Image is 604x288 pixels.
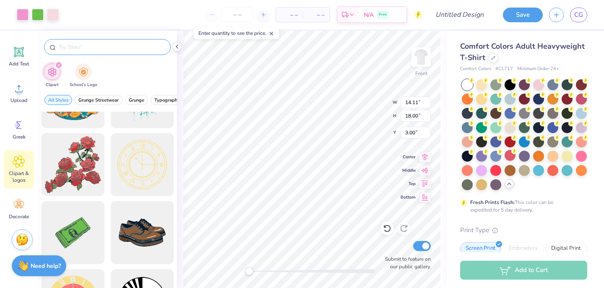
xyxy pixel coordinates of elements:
[503,8,543,22] button: Save
[151,95,184,105] button: filter button
[78,97,119,103] span: Grunge Streetwear
[460,41,585,63] span: Comfort Colors Adult Heavyweight T-Shirt
[70,63,97,88] div: filter for School's Logo
[75,95,122,105] button: filter button
[245,267,253,275] div: Accessibility label
[470,199,573,214] div: This color can be expedited for 5 day delivery.
[31,262,61,270] strong: Need help?
[10,97,27,104] span: Upload
[154,97,180,103] span: Typography
[364,10,374,19] span: N/A
[460,65,491,73] span: Comfort Colors
[401,154,416,160] span: Center
[58,43,165,51] input: Try "Stars"
[503,242,543,255] div: Embroidery
[574,10,583,20] span: CG
[125,95,148,105] button: filter button
[495,65,513,73] span: # C1717
[413,49,430,65] img: Front
[129,97,144,103] span: Grunge
[308,10,325,19] span: – –
[401,167,416,174] span: Middle
[415,70,427,77] div: Front
[46,82,59,88] span: Clipart
[70,82,97,88] span: School's Logo
[401,194,416,201] span: Bottom
[44,95,72,105] button: filter button
[9,60,29,67] span: Add Text
[44,63,60,88] button: filter button
[460,242,501,255] div: Screen Print
[460,225,587,235] div: Print Type
[470,199,515,206] strong: Fresh Prints Flash:
[5,170,33,183] span: Clipart & logos
[194,27,279,39] div: Enter quantity to see the price.
[281,10,298,19] span: – –
[546,242,586,255] div: Digital Print
[401,181,416,187] span: Top
[570,8,587,22] a: CG
[44,63,60,88] div: filter for Clipart
[13,134,26,140] span: Greek
[380,255,431,270] label: Submit to feature on our public gallery.
[9,213,29,220] span: Decorate
[79,67,88,77] img: School's Logo Image
[221,7,254,22] input: – –
[47,67,57,77] img: Clipart Image
[379,12,387,18] span: Free
[48,97,68,103] span: All Styles
[70,63,97,88] button: filter button
[429,6,490,23] input: Untitled Design
[517,65,559,73] span: Minimum Order: 24 +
